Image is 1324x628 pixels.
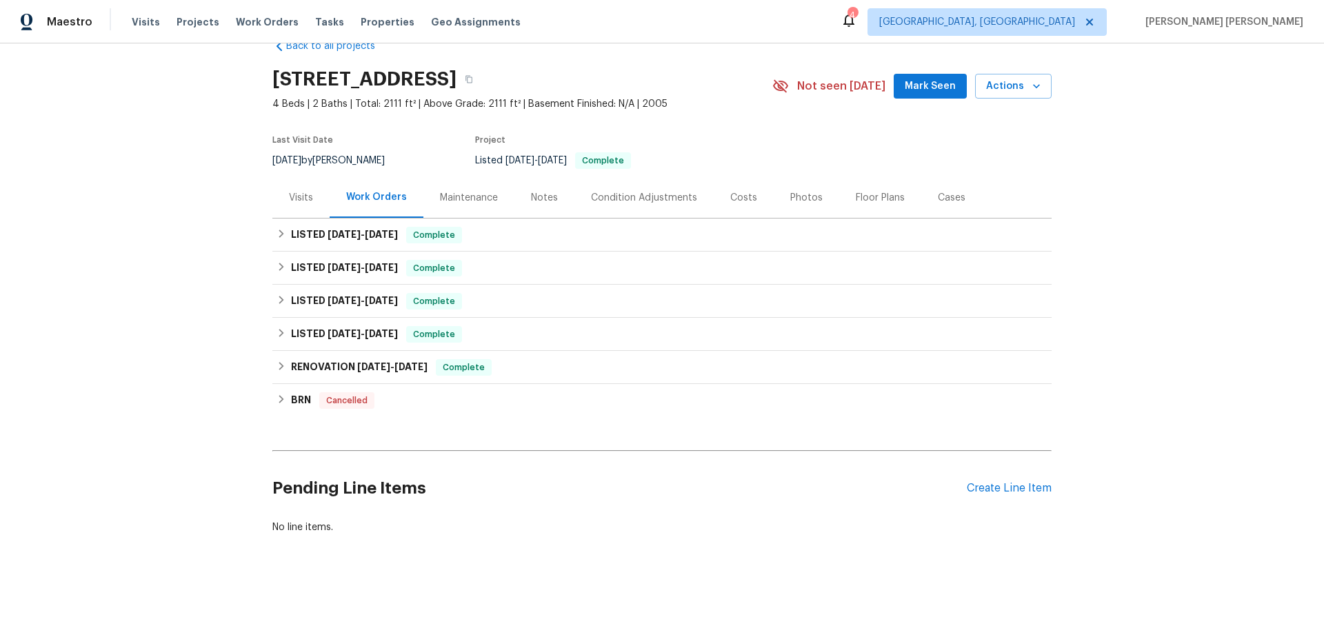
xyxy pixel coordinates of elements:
span: - [328,329,398,338]
span: - [357,362,428,372]
span: 4 Beds | 2 Baths | Total: 2111 ft² | Above Grade: 2111 ft² | Basement Finished: N/A | 2005 [272,97,772,111]
div: Work Orders [346,190,407,204]
div: Visits [289,191,313,205]
span: - [328,296,398,305]
span: Geo Assignments [431,15,521,29]
h6: LISTED [291,227,398,243]
span: [PERSON_NAME] [PERSON_NAME] [1140,15,1303,29]
div: Create Line Item [967,482,1052,495]
span: Projects [177,15,219,29]
div: LISTED [DATE]-[DATE]Complete [272,318,1052,351]
div: Maintenance [440,191,498,205]
h6: LISTED [291,260,398,276]
a: Back to all projects [272,39,405,53]
span: Mark Seen [905,78,956,95]
span: [DATE] [328,296,361,305]
span: Actions [986,78,1041,95]
div: Floor Plans [856,191,905,205]
span: Complete [576,156,630,165]
span: Properties [361,15,414,29]
span: - [328,263,398,272]
div: Costs [730,191,757,205]
div: Notes [531,191,558,205]
span: [DATE] [272,156,301,165]
div: LISTED [DATE]-[DATE]Complete [272,252,1052,285]
span: Complete [408,327,461,341]
h6: BRN [291,392,311,409]
span: [DATE] [365,263,398,272]
span: - [328,230,398,239]
span: [DATE] [505,156,534,165]
span: Work Orders [236,15,299,29]
div: Cases [938,191,965,205]
h2: [STREET_ADDRESS] [272,72,457,86]
span: Complete [437,361,490,374]
span: [DATE] [328,329,361,338]
h6: RENOVATION [291,359,428,376]
span: Maestro [47,15,92,29]
span: Project [475,136,505,144]
div: LISTED [DATE]-[DATE]Complete [272,285,1052,318]
div: RENOVATION [DATE]-[DATE]Complete [272,351,1052,384]
span: Listed [475,156,631,165]
span: [DATE] [357,362,390,372]
h2: Pending Line Items [272,456,967,520]
span: Not seen [DATE] [797,79,885,93]
span: [DATE] [394,362,428,372]
span: Tasks [315,17,344,27]
h6: LISTED [291,326,398,343]
span: Cancelled [321,394,373,407]
button: Copy Address [457,67,481,92]
span: [GEOGRAPHIC_DATA], [GEOGRAPHIC_DATA] [879,15,1075,29]
span: [DATE] [365,329,398,338]
span: Visits [132,15,160,29]
div: BRN Cancelled [272,384,1052,417]
span: Complete [408,228,461,242]
div: by [PERSON_NAME] [272,152,401,169]
span: [DATE] [328,263,361,272]
div: 4 [847,8,857,22]
span: - [505,156,567,165]
div: LISTED [DATE]-[DATE]Complete [272,219,1052,252]
div: No line items. [272,520,1052,534]
button: Mark Seen [894,74,967,99]
span: [DATE] [365,296,398,305]
div: Condition Adjustments [591,191,697,205]
span: Complete [408,261,461,275]
span: Last Visit Date [272,136,333,144]
span: [DATE] [538,156,567,165]
button: Actions [975,74,1052,99]
span: [DATE] [328,230,361,239]
div: Photos [790,191,823,205]
span: [DATE] [365,230,398,239]
span: Complete [408,294,461,308]
h6: LISTED [291,293,398,310]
